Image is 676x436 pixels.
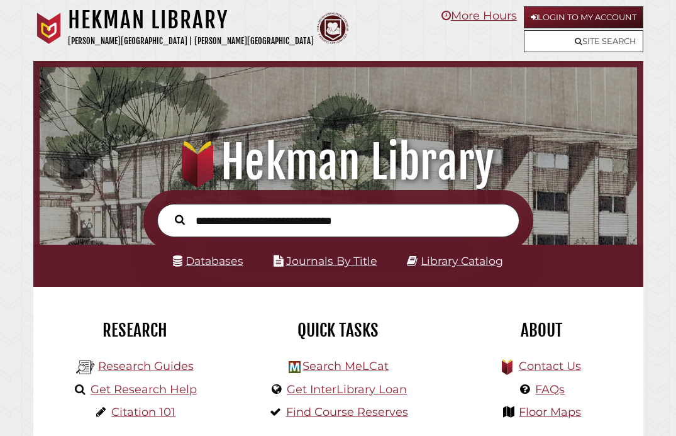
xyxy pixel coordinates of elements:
[524,6,643,28] a: Login to My Account
[302,359,389,373] a: Search MeLCat
[449,320,633,341] h2: About
[286,405,408,419] a: Find Course Reserves
[286,254,377,267] a: Journals By Title
[175,215,185,226] i: Search
[111,405,175,419] a: Citation 101
[76,358,95,377] img: Hekman Library Logo
[246,320,430,341] h2: Quick Tasks
[33,13,65,44] img: Calvin University
[50,135,627,190] h1: Hekman Library
[43,320,227,341] h2: Research
[421,254,503,267] a: Library Catalog
[98,359,194,373] a: Research Guides
[441,9,517,23] a: More Hours
[68,6,314,34] h1: Hekman Library
[287,383,407,396] a: Get InterLibrary Loan
[519,359,581,373] a: Contact Us
[169,211,191,227] button: Search
[289,361,301,373] img: Hekman Library Logo
[173,254,243,267] a: Databases
[519,405,581,419] a: Floor Maps
[317,13,348,44] img: Calvin Theological Seminary
[91,383,197,396] a: Get Research Help
[68,34,314,48] p: [PERSON_NAME][GEOGRAPHIC_DATA] | [PERSON_NAME][GEOGRAPHIC_DATA]
[524,30,643,52] a: Site Search
[535,383,565,396] a: FAQs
